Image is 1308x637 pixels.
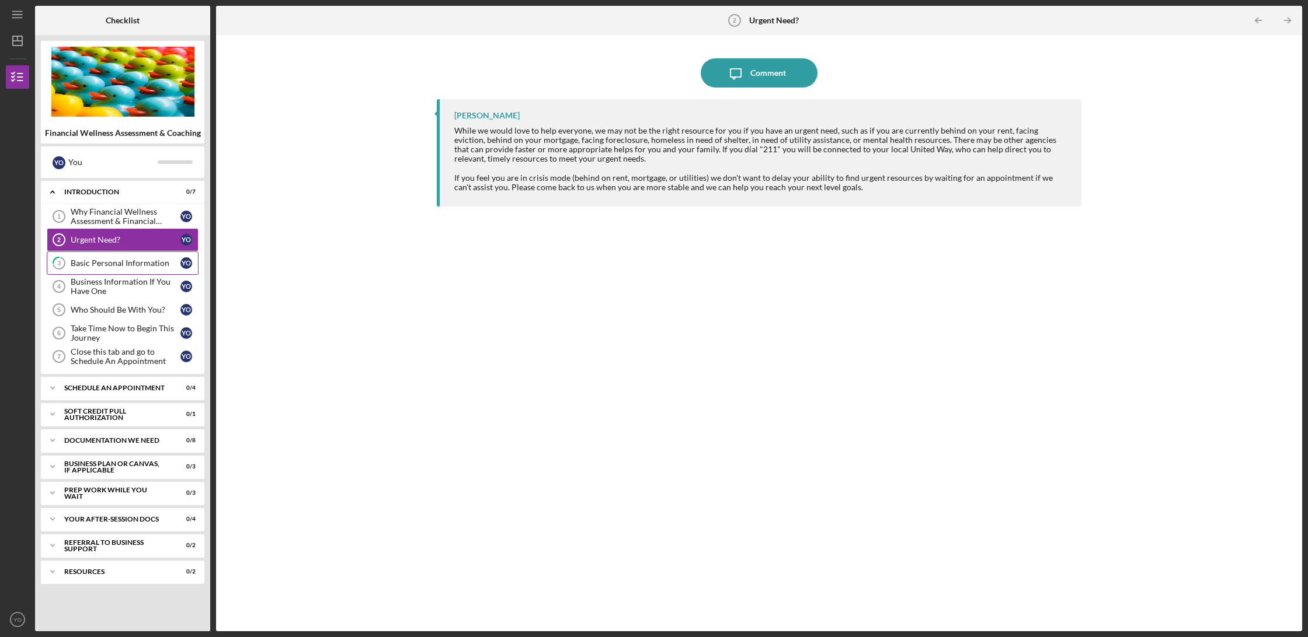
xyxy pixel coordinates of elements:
[64,539,166,552] div: Referral to Business Support
[175,568,196,575] div: 0 / 2
[71,305,180,314] div: Who Should Be With You?
[45,128,201,138] b: Financial Wellness Assessment & Coaching
[106,16,140,25] b: Checklist
[71,277,180,296] div: Business Information If You Have One
[175,463,196,470] div: 0 / 3
[180,351,192,362] div: Y O
[732,17,736,24] tspan: 2
[57,283,61,290] tspan: 4
[71,207,180,226] div: Why Financial Wellness Assessment & Financial Coaching?
[175,542,196,549] div: 0 / 2
[175,188,196,195] div: 0 / 7
[454,126,1070,163] div: While we would love to help everyone, we may not be the right resource for you if you have an urg...
[175,489,196,496] div: 0 / 3
[47,298,199,321] a: 5Who Should Be With You?YO
[64,437,166,444] div: Documentation We Need
[47,251,199,275] a: 3Basic Personal InformationYO
[454,111,520,120] div: [PERSON_NAME]
[180,281,192,292] div: Y O
[175,437,196,444] div: 0 / 8
[175,411,196,418] div: 0 / 1
[47,275,199,298] a: 4Business Information If You Have OneYO
[41,47,204,117] img: Product logo
[701,58,817,87] button: Comment
[64,487,166,500] div: Prep Work While You Wait
[71,258,180,268] div: Basic Personal Information
[47,321,199,345] a: 6Take Time Now to Begin This JourneyYO
[47,345,199,368] a: 7Close this tab and go to Schedule An AppointmentYO
[64,384,166,391] div: Schedule An Appointment
[53,156,65,169] div: Y O
[57,330,61,337] tspan: 6
[71,347,180,366] div: Close this tab and go to Schedule An Appointment
[175,516,196,523] div: 0 / 4
[454,173,1070,192] div: If you feel you are in crisis mode (behind on rent, mortgage, or utilities) we don't want to dela...
[175,384,196,391] div: 0 / 4
[180,304,192,316] div: Y O
[64,408,166,421] div: Soft Credit Pull Authorization
[68,152,158,172] div: You
[47,228,199,251] a: 2Urgent Need?YO
[749,16,799,25] b: Urgent Need?
[64,460,166,474] div: Business Plan or Canvas, if applicable
[64,516,166,523] div: Your After-Session Docs
[57,260,61,267] tspan: 3
[57,213,61,220] tspan: 1
[180,327,192,339] div: Y O
[180,234,192,246] div: Y O
[71,324,180,342] div: Take Time Now to Begin This Journey
[64,188,166,195] div: Introduction
[180,211,192,222] div: Y O
[180,257,192,269] div: Y O
[47,205,199,228] a: 1Why Financial Wellness Assessment & Financial Coaching?YO
[750,58,786,87] div: Comment
[57,236,61,243] tspan: 2
[57,306,61,313] tspan: 5
[64,568,166,575] div: Resources
[57,353,61,360] tspan: 7
[6,608,29,631] button: YO
[13,617,22,623] text: YO
[71,235,180,244] div: Urgent Need?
